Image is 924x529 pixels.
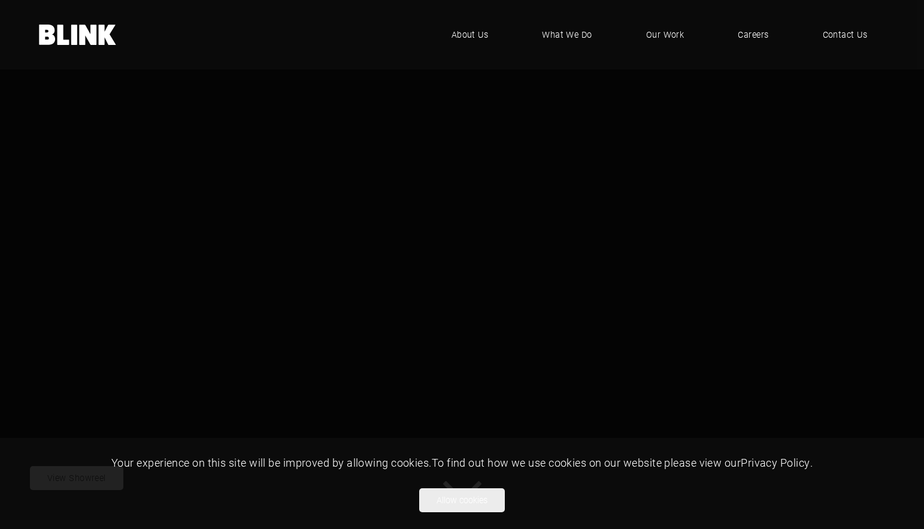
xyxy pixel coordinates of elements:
span: Contact Us [823,28,868,41]
span: About Us [452,28,489,41]
span: Our Work [646,28,684,41]
span: Your experience on this site will be improved by allowing cookies. To find out how we use cookies... [111,455,813,470]
span: Careers [738,28,768,41]
a: Privacy Policy [741,455,810,470]
a: Careers [720,17,786,53]
span: What We Do [542,28,592,41]
a: Our Work [628,17,702,53]
a: Contact Us [805,17,886,53]
a: What We Do [524,17,610,53]
a: Home [39,25,117,45]
button: Allow cookies [419,488,505,512]
a: About Us [434,17,507,53]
